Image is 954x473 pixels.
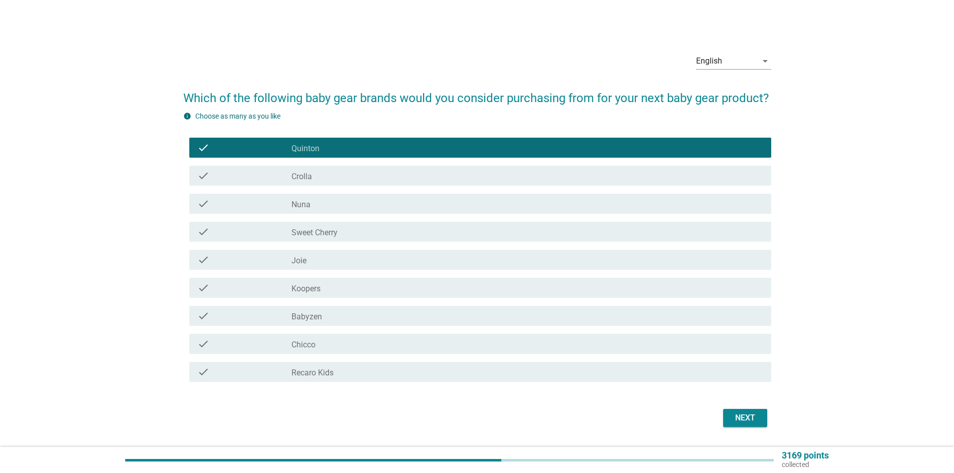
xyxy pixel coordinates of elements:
[291,312,322,322] label: Babyzen
[197,254,209,266] i: check
[291,340,315,350] label: Chicco
[197,170,209,182] i: check
[291,200,310,210] label: Nuna
[782,451,829,460] p: 3169 points
[197,226,209,238] i: check
[291,368,334,378] label: Recaro Kids
[195,112,280,120] label: Choose as many as you like
[291,144,320,154] label: Quinton
[759,55,771,67] i: arrow_drop_down
[183,79,771,107] h2: Which of the following baby gear brands would you consider purchasing from for your next baby gea...
[291,284,321,294] label: Koopers
[197,282,209,294] i: check
[183,112,191,120] i: info
[197,198,209,210] i: check
[291,172,312,182] label: Crolla
[696,57,722,66] div: English
[291,256,306,266] label: Joie
[197,310,209,322] i: check
[197,142,209,154] i: check
[197,338,209,350] i: check
[291,228,338,238] label: Sweet Cherry
[197,366,209,378] i: check
[731,412,759,424] div: Next
[723,409,767,427] button: Next
[782,460,829,469] p: collected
